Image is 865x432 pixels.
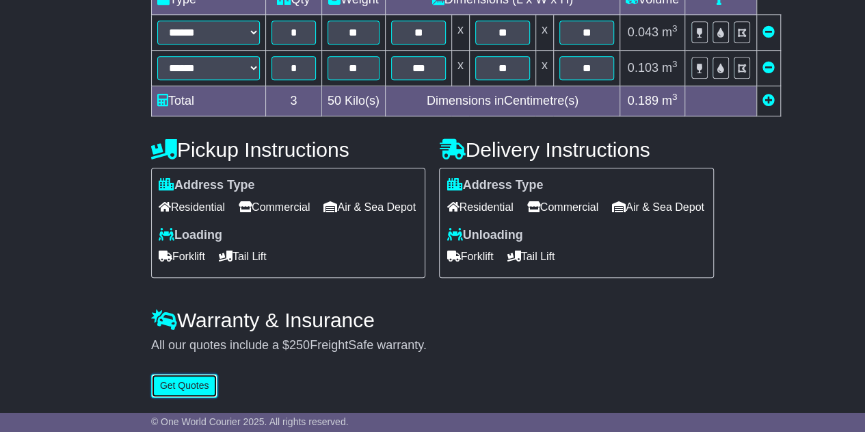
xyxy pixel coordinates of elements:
[265,86,321,116] td: 3
[672,59,678,69] sup: 3
[527,196,598,218] span: Commercial
[219,246,267,267] span: Tail Lift
[535,15,553,51] td: x
[762,94,775,107] a: Add new item
[289,338,310,352] span: 250
[662,61,678,75] span: m
[672,92,678,102] sup: 3
[151,86,265,116] td: Total
[151,374,218,398] button: Get Quotes
[447,196,513,218] span: Residential
[672,23,678,34] sup: 3
[321,86,385,116] td: Kilo(s)
[451,15,469,51] td: x
[447,246,493,267] span: Forklift
[628,94,658,107] span: 0.189
[239,196,310,218] span: Commercial
[323,196,416,218] span: Air & Sea Depot
[628,61,658,75] span: 0.103
[439,138,714,161] h4: Delivery Instructions
[328,94,341,107] span: 50
[151,138,426,161] h4: Pickup Instructions
[159,178,255,193] label: Address Type
[762,61,775,75] a: Remove this item
[151,309,714,331] h4: Warranty & Insurance
[447,228,522,243] label: Unloading
[451,51,469,86] td: x
[159,246,205,267] span: Forklift
[662,94,678,107] span: m
[151,416,349,427] span: © One World Courier 2025. All rights reserved.
[151,338,714,353] div: All our quotes include a $ FreightSafe warranty.
[535,51,553,86] td: x
[159,228,222,243] label: Loading
[612,196,704,218] span: Air & Sea Depot
[628,25,658,39] span: 0.043
[385,86,620,116] td: Dimensions in Centimetre(s)
[447,178,543,193] label: Address Type
[159,196,225,218] span: Residential
[762,25,775,39] a: Remove this item
[662,25,678,39] span: m
[507,246,555,267] span: Tail Lift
